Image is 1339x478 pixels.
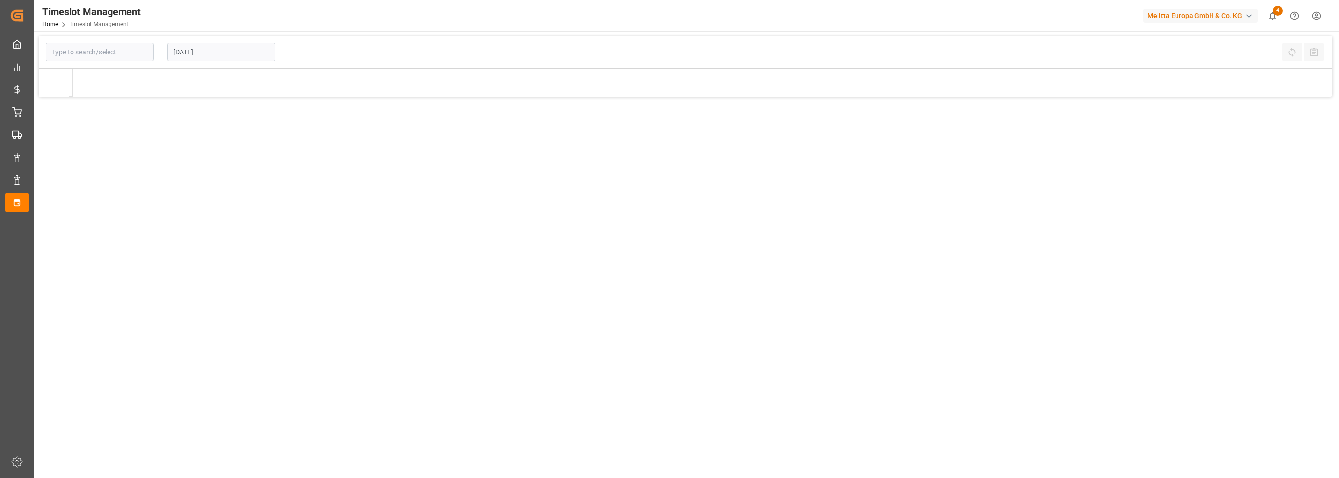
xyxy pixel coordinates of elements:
span: 4 [1273,6,1283,16]
div: Timeslot Management [42,4,141,19]
input: Type to search/select [46,43,154,61]
a: Home [42,21,58,28]
button: Melitta Europa GmbH & Co. KG [1143,6,1262,25]
button: show 4 new notifications [1262,5,1284,27]
input: DD-MM-YYYY [167,43,275,61]
button: Help Center [1284,5,1305,27]
div: Melitta Europa GmbH & Co. KG [1143,9,1258,23]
